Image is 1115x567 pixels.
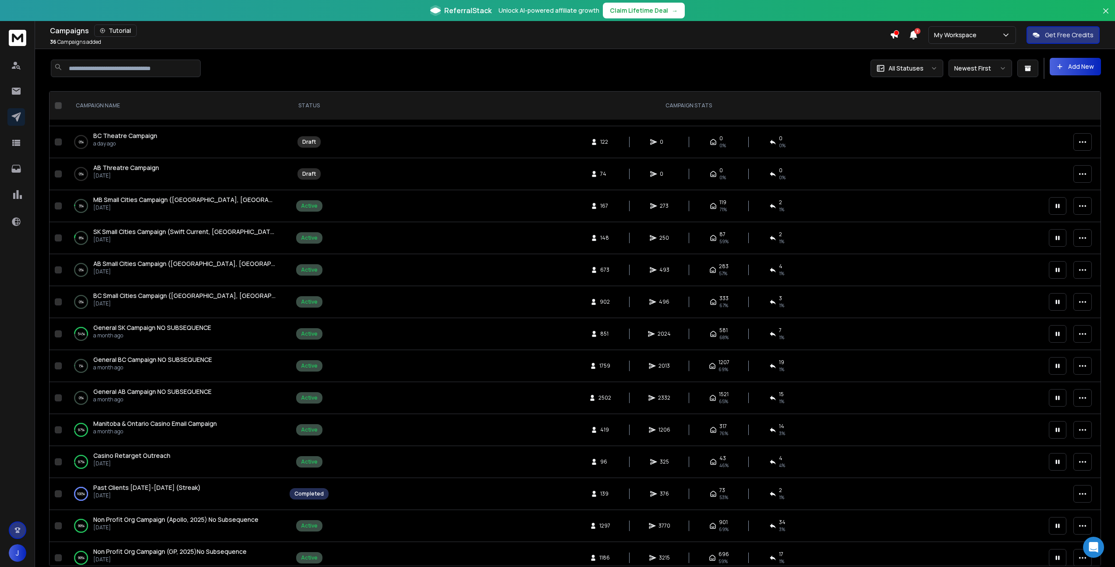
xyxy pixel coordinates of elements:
[78,425,85,434] p: 97 %
[93,323,211,332] a: General SK Campaign NO SUBSEQUENCE
[719,519,728,526] span: 901
[600,202,609,209] span: 167
[93,131,157,140] a: BC Theatre Campaign
[93,524,258,531] p: [DATE]
[719,206,727,213] span: 71 %
[65,414,284,446] td: 97%Manitoba & Ontario Casino Email Campaigna month ago
[660,202,669,209] span: 273
[93,483,201,492] a: Past Clients [DATE]-[DATE] (Streak)
[719,334,729,341] span: 68 %
[50,25,890,37] div: Campaigns
[93,515,258,524] a: Non Profit Org Campaign (Apollo, 2025) No Subsequence
[779,551,783,558] span: 17
[779,366,784,373] span: 1 %
[719,199,726,206] span: 119
[660,138,669,145] span: 0
[779,398,784,405] span: 1 %
[719,391,729,398] span: 1521
[779,238,784,245] span: 1 %
[93,195,308,204] span: MB Small Cities Campaign ([GEOGRAPHIC_DATA], [GEOGRAPHIC_DATA])
[93,364,212,371] p: a month ago
[779,558,784,565] span: 1 %
[1083,537,1104,558] div: Open Intercom Messenger
[93,419,217,428] span: Manitoba & Ontario Casino Email Campaign
[65,92,284,120] th: CAMPAIGN NAME
[719,295,729,302] span: 333
[65,318,284,350] td: 54%General SK Campaign NO SUBSEQUENCEa month ago
[65,350,284,382] td: 1%General BC Campaign NO SUBSEQUENCEa month ago
[65,190,284,222] td: 3%MB Small Cities Campaign ([GEOGRAPHIC_DATA], [GEOGRAPHIC_DATA])[DATE]
[779,231,782,238] span: 2
[779,142,786,149] span: 0%
[779,494,784,501] span: 1 %
[79,170,84,178] p: 0 %
[658,426,670,433] span: 1206
[65,158,284,190] td: 0%AB Threatre Campaign[DATE]
[779,519,786,526] span: 34
[79,393,84,402] p: 0 %
[719,135,723,142] span: 0
[719,174,726,181] span: 0%
[93,236,276,243] p: [DATE]
[79,202,84,210] p: 3 %
[93,396,212,403] p: a month ago
[779,359,784,366] span: 19
[779,423,784,430] span: 14
[65,254,284,286] td: 0%AB Small Cities Campaign ([GEOGRAPHIC_DATA], [GEOGRAPHIC_DATA][PERSON_NAME], [GEOGRAPHIC_DATA],...
[50,38,57,46] span: 36
[600,138,609,145] span: 122
[93,227,329,236] span: SK Small Cities Campaign (Swift Current, [GEOGRAPHIC_DATA][PERSON_NAME])
[1050,58,1101,75] button: Add New
[660,490,669,497] span: 376
[719,231,726,238] span: 87
[779,455,782,462] span: 4
[779,295,782,302] span: 3
[1100,5,1111,26] button: Close banner
[660,170,669,177] span: 0
[672,6,678,15] span: →
[719,366,728,373] span: 69 %
[600,426,609,433] span: 419
[659,234,669,241] span: 250
[600,170,609,177] span: 74
[78,330,85,338] p: 54 %
[719,487,725,494] span: 73
[301,266,318,273] div: Active
[301,426,318,433] div: Active
[719,551,729,558] span: 696
[79,298,84,306] p: 0 %
[658,362,670,369] span: 2013
[600,330,609,337] span: 851
[9,544,26,562] button: J
[659,266,669,273] span: 493
[93,195,276,204] a: MB Small Cities Campaign ([GEOGRAPHIC_DATA], [GEOGRAPHIC_DATA])
[93,355,212,364] a: General BC Campaign NO SUBSEQUENCE
[658,522,670,529] span: 3770
[301,554,318,561] div: Active
[93,163,159,172] a: AB Threatre Campaign
[1027,26,1100,44] button: Get Free Credits
[444,5,492,16] span: ReferralStack
[598,394,611,401] span: 2502
[719,270,727,277] span: 57 %
[79,361,83,370] p: 1 %
[77,489,85,498] p: 100 %
[78,553,85,562] p: 99 %
[94,25,137,37] button: Tutorial
[93,300,276,307] p: [DATE]
[659,554,670,561] span: 3215
[719,423,727,430] span: 317
[65,286,284,318] td: 0%BC Small Cities Campaign ([GEOGRAPHIC_DATA], [GEOGRAPHIC_DATA], [GEOGRAPHIC_DATA])[DATE]
[599,522,610,529] span: 1297
[65,510,284,542] td: 99%Non Profit Org Campaign (Apollo, 2025) No Subsequence[DATE]
[301,362,318,369] div: Active
[658,330,671,337] span: 2024
[600,458,609,465] span: 96
[599,362,610,369] span: 1759
[301,458,318,465] div: Active
[302,138,316,145] div: Draft
[603,3,685,18] button: Claim Lifetime Deal→
[660,458,669,465] span: 325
